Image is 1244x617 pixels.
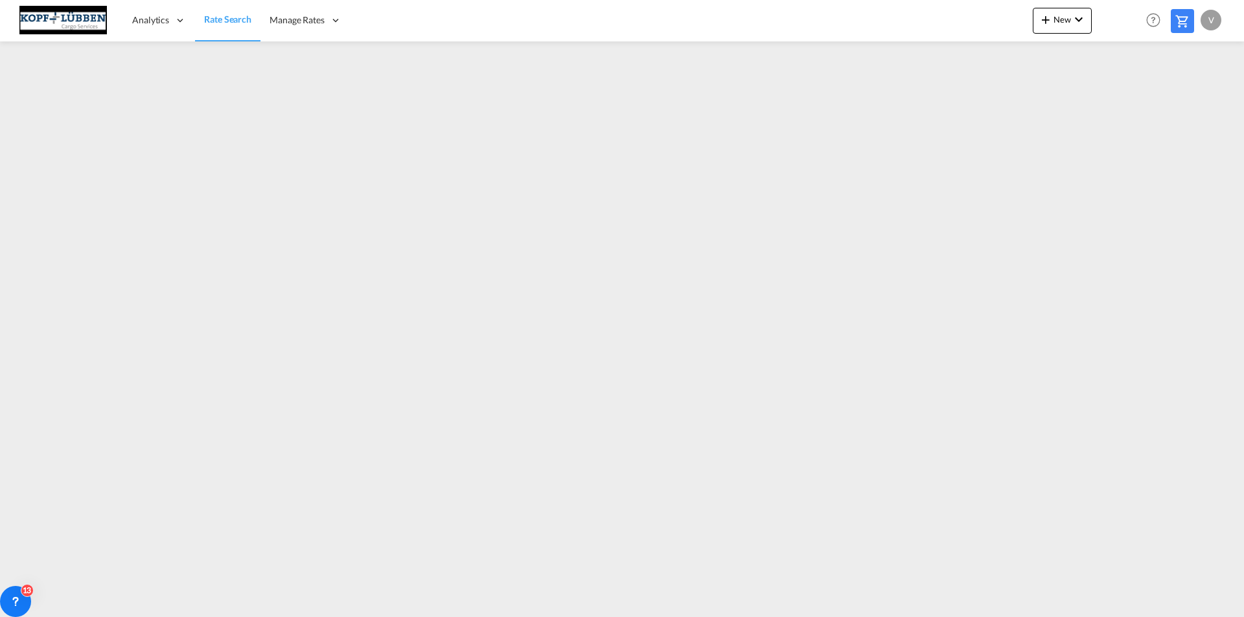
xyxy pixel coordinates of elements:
[1142,9,1171,32] div: Help
[1038,14,1087,25] span: New
[270,14,325,27] span: Manage Rates
[204,14,251,25] span: Rate Search
[1201,10,1221,30] div: v
[19,6,107,35] img: 25cf3bb0aafc11ee9c4fdbd399af7748.JPG
[1033,8,1092,34] button: icon-plus 400-fgNewicon-chevron-down
[1142,9,1164,31] span: Help
[1038,12,1054,27] md-icon: icon-plus 400-fg
[132,14,169,27] span: Analytics
[1071,12,1087,27] md-icon: icon-chevron-down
